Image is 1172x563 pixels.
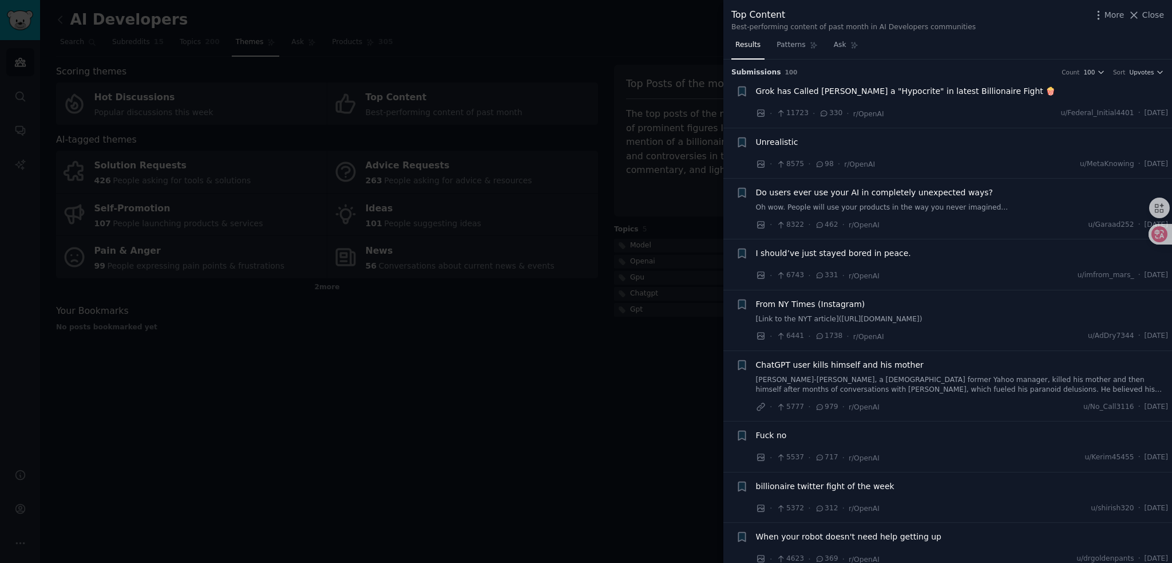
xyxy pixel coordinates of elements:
[756,85,1056,97] a: Grok has Called [PERSON_NAME] a "Hypocrite" in latest Billionaire Fight 🍿
[842,502,844,514] span: ·
[1091,503,1134,514] span: u/shirish320
[1083,68,1095,76] span: 100
[1083,402,1134,412] span: u/No_Call3116
[756,203,1169,213] a: Oh wow. People will use your products in the way you never imagined...
[776,108,808,119] span: 11723
[776,159,804,170] span: 8575
[808,502,810,514] span: ·
[1080,159,1134,170] span: u/MetaKnowing
[853,333,884,341] span: r/OpenAI
[1088,220,1134,230] span: u/Garaad252
[777,40,805,50] span: Patterns
[844,160,875,168] span: r/OpenAI
[842,270,844,282] span: ·
[1138,452,1141,463] span: ·
[1145,159,1168,170] span: [DATE]
[1083,68,1105,76] button: 100
[842,219,844,231] span: ·
[815,331,843,341] span: 1738
[808,219,810,231] span: ·
[731,22,976,33] div: Best-performing content of past month in AI Developers communities
[756,187,993,199] a: Do users ever use your AI in completely unexpected ways?
[849,272,880,280] span: r/OpenAI
[842,401,844,413] span: ·
[770,401,772,413] span: ·
[1145,220,1168,230] span: [DATE]
[1138,220,1141,230] span: ·
[770,219,772,231] span: ·
[813,108,815,120] span: ·
[770,270,772,282] span: ·
[819,108,842,119] span: 330
[756,136,798,148] a: Unrealistic
[815,159,834,170] span: 98
[1138,270,1141,281] span: ·
[1145,331,1168,341] span: [DATE]
[808,452,810,464] span: ·
[776,270,804,281] span: 6743
[731,36,765,60] a: Results
[1138,503,1141,514] span: ·
[853,110,884,118] span: r/OpenAI
[756,375,1169,395] a: [PERSON_NAME]-[PERSON_NAME], a [DEMOGRAPHIC_DATA] former Yahoo manager, killed his mother and the...
[756,359,924,371] a: ChatGPT user kills himself and his mother
[773,36,821,60] a: Patterns
[815,452,838,463] span: 717
[756,298,865,310] a: From NY Times (Instagram)
[849,505,880,513] span: r/OpenAI
[846,108,849,120] span: ·
[1145,503,1168,514] span: [DATE]
[1145,108,1168,119] span: [DATE]
[808,158,810,170] span: ·
[849,403,880,411] span: r/OpenAI
[842,452,844,464] span: ·
[1129,68,1164,76] button: Upvotes
[756,247,911,259] a: I should’ve just stayed bored in peace.
[1092,9,1125,21] button: More
[1113,68,1126,76] div: Sort
[1104,9,1125,21] span: More
[776,402,804,412] span: 5777
[1145,452,1168,463] span: [DATE]
[808,401,810,413] span: ·
[1142,9,1164,21] span: Close
[830,36,862,60] a: Ask
[849,221,880,229] span: r/OpenAI
[1062,68,1079,76] div: Count
[756,531,942,543] a: When your robot doesn't need help getting up
[1138,159,1141,170] span: ·
[1128,9,1164,21] button: Close
[770,108,772,120] span: ·
[849,454,880,462] span: r/OpenAI
[731,8,976,22] div: Top Content
[735,40,761,50] span: Results
[1088,331,1134,341] span: u/AdDry7344
[808,270,810,282] span: ·
[1078,270,1134,281] span: u/imfrom_mars_
[756,430,787,442] a: Fuck no
[776,503,804,514] span: 5372
[776,220,804,230] span: 8322
[1084,452,1134,463] span: u/Kerim45455
[815,270,838,281] span: 331
[1138,331,1141,341] span: ·
[1145,402,1168,412] span: [DATE]
[815,220,838,230] span: 462
[1060,108,1134,119] span: u/Federal_Initial4401
[785,69,798,76] span: 100
[776,331,804,341] span: 6441
[815,503,838,514] span: 312
[770,452,772,464] span: ·
[1138,108,1141,119] span: ·
[846,330,849,342] span: ·
[756,314,1169,325] a: [Link to the NYT article]([URL][DOMAIN_NAME])
[731,68,781,78] span: Submission s
[834,40,846,50] span: Ask
[776,452,804,463] span: 5537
